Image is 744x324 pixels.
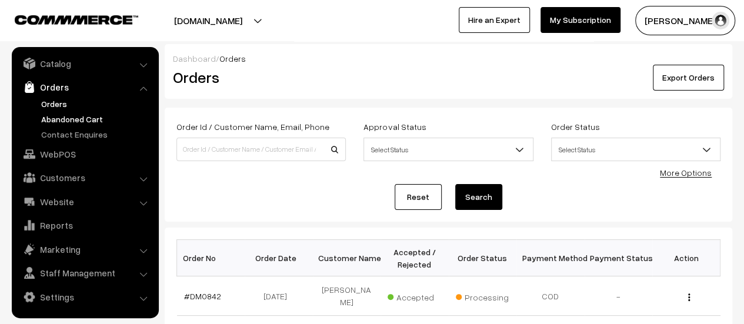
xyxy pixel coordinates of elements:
[551,121,600,133] label: Order Status
[541,7,620,33] a: My Subscription
[177,240,245,276] th: Order No
[15,12,118,26] a: COMMMERCE
[313,276,381,316] td: [PERSON_NAME]
[459,7,530,33] a: Hire an Expert
[585,276,653,316] td: -
[552,139,720,160] span: Select Status
[15,262,155,283] a: Staff Management
[173,52,724,65] div: /
[245,240,313,276] th: Order Date
[15,286,155,308] a: Settings
[652,240,720,276] th: Action
[219,54,246,64] span: Orders
[516,276,585,316] td: COD
[15,239,155,260] a: Marketing
[38,113,155,125] a: Abandoned Cart
[363,121,426,133] label: Approval Status
[688,293,690,301] img: Menu
[585,240,653,276] th: Payment Status
[38,128,155,141] a: Contact Enquires
[15,15,138,24] img: COMMMERCE
[456,288,515,303] span: Processing
[15,167,155,188] a: Customers
[449,240,517,276] th: Order Status
[712,12,729,29] img: user
[15,53,155,74] a: Catalog
[173,54,216,64] a: Dashboard
[364,139,532,160] span: Select Status
[381,240,449,276] th: Accepted / Rejected
[395,184,442,210] a: Reset
[635,6,735,35] button: [PERSON_NAME]
[38,98,155,110] a: Orders
[133,6,283,35] button: [DOMAIN_NAME]
[176,138,346,161] input: Order Id / Customer Name / Customer Email / Customer Phone
[660,168,712,178] a: More Options
[15,143,155,165] a: WebPOS
[15,215,155,236] a: Reports
[551,138,720,161] span: Select Status
[15,76,155,98] a: Orders
[516,240,585,276] th: Payment Method
[173,68,345,86] h2: Orders
[184,291,221,301] a: #DM0842
[245,276,313,316] td: [DATE]
[388,288,446,303] span: Accepted
[15,191,155,212] a: Website
[653,65,724,91] button: Export Orders
[176,121,329,133] label: Order Id / Customer Name, Email, Phone
[455,184,502,210] button: Search
[313,240,381,276] th: Customer Name
[363,138,533,161] span: Select Status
